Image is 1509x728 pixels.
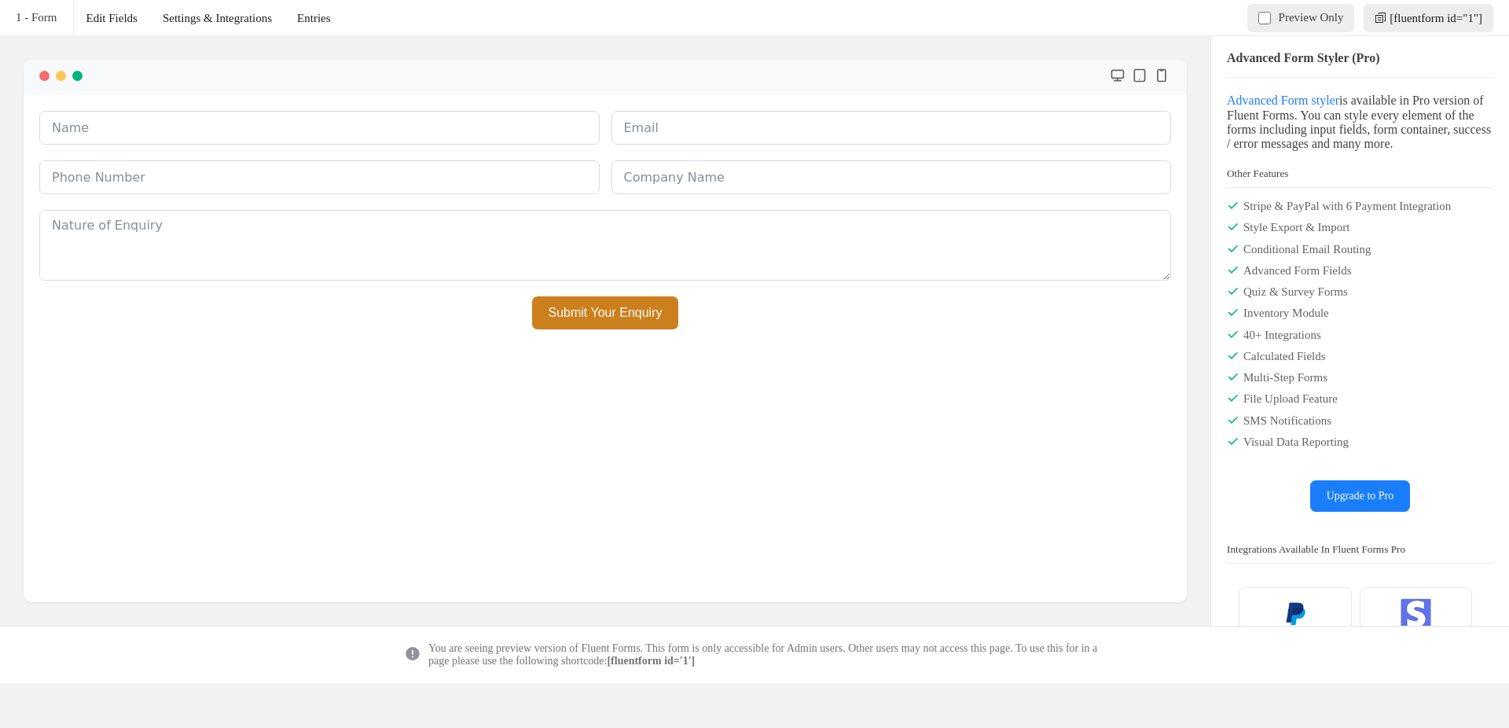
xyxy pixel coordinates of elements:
p: You are seeing preview version of Fluent Forms. This form is only accessible for Admin users. Oth... [428,642,1104,667]
li: Conditional Email Routing [1227,243,1493,256]
input: Preview Only [1258,12,1271,24]
a: Edit Fields [74,2,150,34]
input: Email [611,111,1172,145]
h5: Integrations available in Fluent Forms Pro [1227,543,1493,564]
li: Multi-Step Forms [1227,371,1493,384]
h5: Other Features [1227,167,1493,188]
textarea: Nature of Enquiry [39,210,1171,281]
a: Settings & Integrations [150,2,285,34]
li: Style Export & Import [1227,221,1493,234]
div: Advanced Form Styler (Pro) [1227,52,1493,78]
p: is available in Pro version of Fluent Forms. You can style every element of the forms including i... [1227,94,1493,152]
strong: [fluentform id='1'] [607,655,695,667]
input: Company Name [611,160,1172,194]
li: SMS Notifications [1227,414,1493,428]
li: File Upload Feature [1227,392,1493,406]
li: 40+ Integrations [1227,329,1493,342]
button: Submit Your Enquiry [532,296,679,329]
li: Stripe & PayPal with 6 Payment Integration [1227,200,1493,213]
a: Upgrade to Pro [1310,480,1411,512]
li: Calculated Fields [1227,350,1493,363]
a: Advanced Form styler [1227,94,1339,107]
li: Quiz & Survey Forms [1227,285,1493,299]
li: Inventory Module [1227,307,1493,320]
img: Stripe [1399,598,1433,630]
span: [fluentform id="1"] [1390,12,1482,24]
input: Phone Number [39,160,600,194]
a: Entries [285,2,343,34]
input: Name [39,111,600,145]
label: Preview Only [1247,4,1355,32]
li: Advanced Form Fields [1227,264,1493,278]
img: PayPal [1278,598,1312,630]
li: Visual Data Reporting [1227,436,1493,449]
